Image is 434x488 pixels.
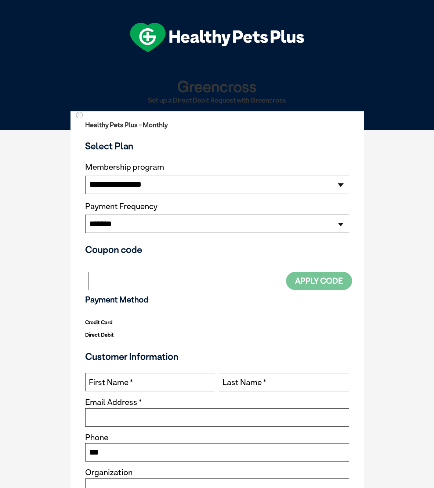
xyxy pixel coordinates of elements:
[130,23,304,52] img: hpp-logo-landscape-green-white.png
[85,468,133,477] label: Organization
[73,97,361,104] h2: Set up a Direct Debit Request with Greencross
[223,378,266,387] label: Last Name *
[85,162,349,172] label: Membership program
[286,272,352,290] button: Apply Code
[73,78,361,94] h1: Greencross
[89,378,133,387] label: First Name *
[85,433,108,442] label: Phone
[85,330,114,340] label: Direct Debit
[85,398,142,406] label: Email Address *
[85,202,158,211] label: Payment Frequency
[85,140,349,151] h3: Select Plan
[85,295,349,305] h3: Payment Method
[85,121,349,129] h2: Healthy Pets Plus - Monthly
[85,244,349,255] h3: Coupon code
[85,317,112,327] label: Credit Card
[85,351,349,362] h3: Customer Information
[76,112,83,118] input: Direct Debit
